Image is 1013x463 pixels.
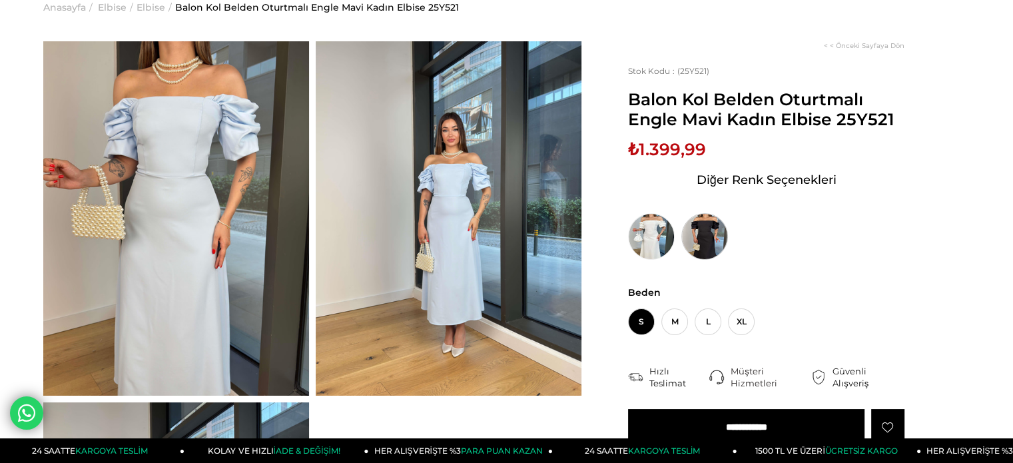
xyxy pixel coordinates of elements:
[728,308,755,335] span: XL
[1,438,185,463] a: 24 SAATTEKARGOYA TESLİM
[709,370,724,384] img: call-center.png
[628,308,655,335] span: S
[43,41,309,396] img: Engle elbise 25Y521
[871,409,904,446] a: Favorilere Ekle
[184,438,369,463] a: KOLAY VE HIZLIİADE & DEĞİŞİM!
[628,89,904,129] span: Balon Kol Belden Oturtmalı Engle Mavi Kadın Elbise 25Y521
[649,365,709,389] div: Hızlı Teslimat
[811,370,826,384] img: security.png
[628,286,904,298] span: Beden
[697,169,837,191] span: Diğer Renk Seçenekleri
[628,66,677,76] span: Stok Kodu
[628,66,709,76] span: (25Y521)
[628,139,706,159] span: ₺1.399,99
[661,308,688,335] span: M
[833,365,904,389] div: Güvenli Alışveriş
[553,438,737,463] a: 24 SAATTEKARGOYA TESLİM
[681,213,728,260] img: Balon Kol Belden Oturtmalı Engle Siyah Kadın Elbise 25Y521
[75,446,147,456] span: KARGOYA TESLİM
[273,446,340,456] span: İADE & DEĞİŞİM!
[825,446,898,456] span: ÜCRETSİZ KARGO
[461,446,543,456] span: PARA PUAN KAZAN
[316,41,581,396] img: Engle elbise 25Y521
[731,365,811,389] div: Müşteri Hizmetleri
[628,446,700,456] span: KARGOYA TESLİM
[737,438,922,463] a: 1500 TL VE ÜZERİÜCRETSİZ KARGO
[824,41,904,50] a: < < Önceki Sayfaya Dön
[628,370,643,384] img: shipping.png
[369,438,553,463] a: HER ALIŞVERİŞTE %3PARA PUAN KAZAN
[695,308,721,335] span: L
[628,213,675,260] img: Balon Kol Belden Oturtmalı Engle Beyaz Kadın Elbise 25Y521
